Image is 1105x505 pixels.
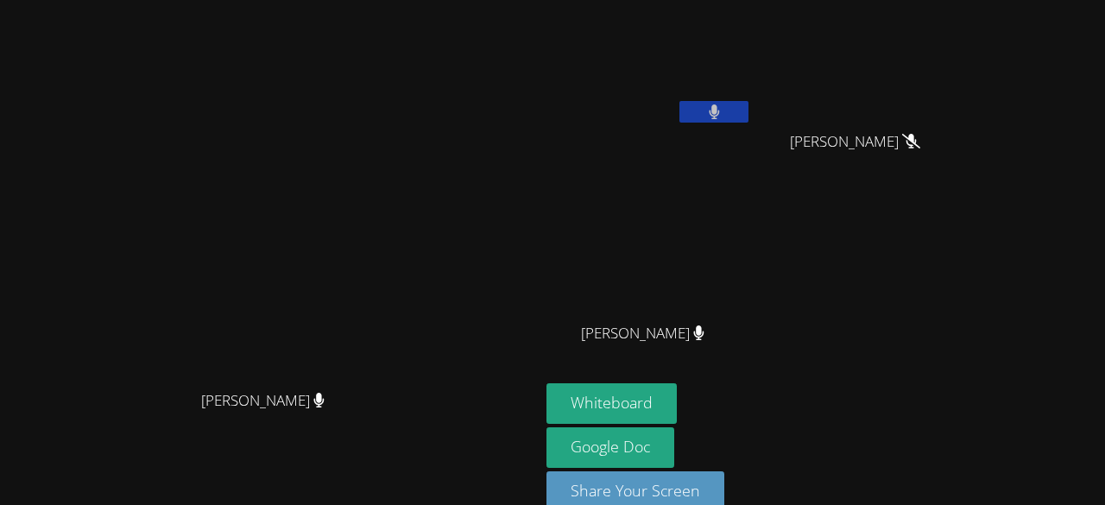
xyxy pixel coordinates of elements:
[790,129,920,155] span: [PERSON_NAME]
[546,427,674,468] a: Google Doc
[581,321,704,346] span: [PERSON_NAME]
[546,383,677,424] button: Whiteboard
[201,388,325,413] span: [PERSON_NAME]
